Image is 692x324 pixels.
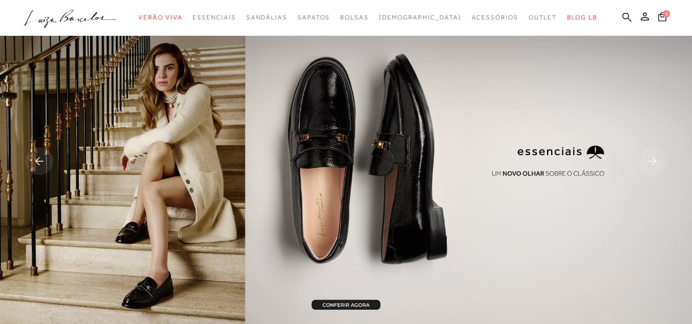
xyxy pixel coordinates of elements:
span: Sandálias [246,14,287,21]
span: 0 [663,10,670,17]
span: Acessórios [472,14,518,21]
span: BLOG LB [567,14,597,21]
a: categoryNavScreenReaderText [472,8,518,27]
a: BLOG LB [567,8,597,27]
a: categoryNavScreenReaderText [340,8,369,27]
span: Sapatos [298,14,330,21]
span: Verão Viva [138,14,182,21]
a: categoryNavScreenReaderText [138,8,182,27]
span: Essenciais [193,14,236,21]
span: Bolsas [340,14,369,21]
a: categoryNavScreenReaderText [246,8,287,27]
a: noSubCategoriesText [379,8,462,27]
a: categoryNavScreenReaderText [193,8,236,27]
a: categoryNavScreenReaderText [298,8,330,27]
span: Outlet [529,14,557,21]
button: 0 [655,11,669,25]
a: categoryNavScreenReaderText [529,8,557,27]
span: [DEMOGRAPHIC_DATA] [379,14,462,21]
